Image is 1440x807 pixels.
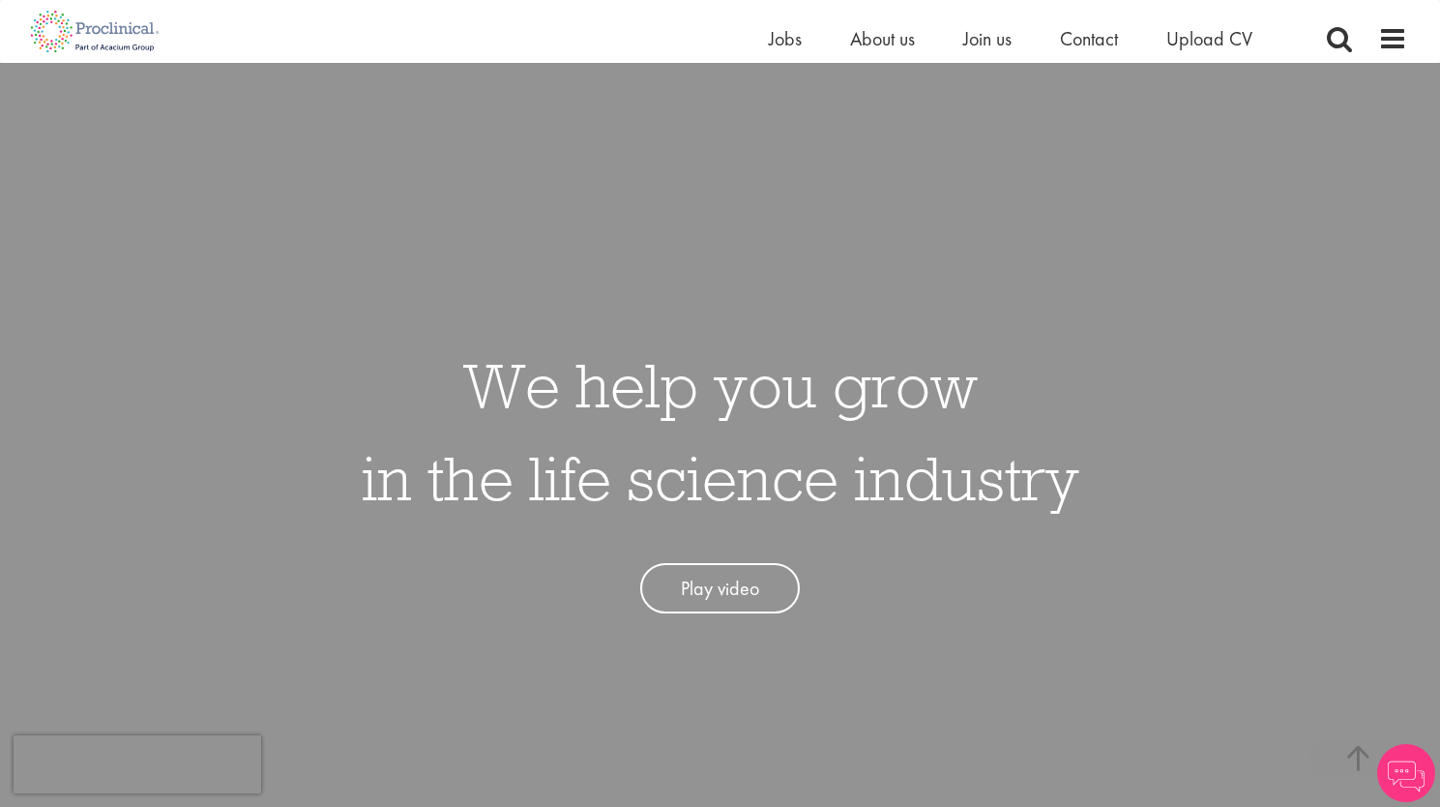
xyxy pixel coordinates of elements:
[1377,744,1435,802] img: Chatbot
[640,563,800,614] a: Play video
[963,26,1012,51] a: Join us
[1166,26,1252,51] a: Upload CV
[362,339,1079,524] h1: We help you grow in the life science industry
[769,26,802,51] a: Jobs
[850,26,915,51] a: About us
[1060,26,1118,51] a: Contact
